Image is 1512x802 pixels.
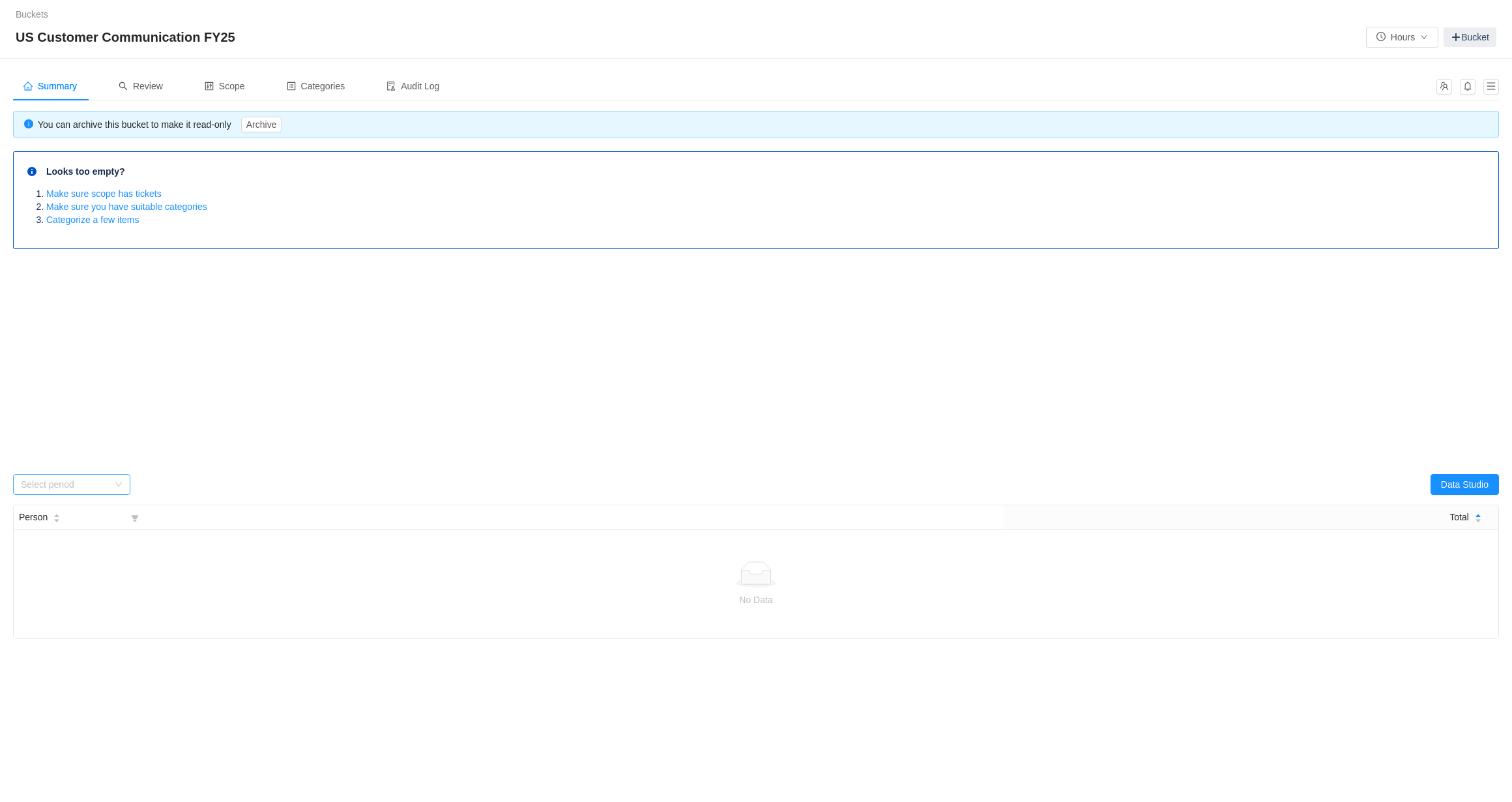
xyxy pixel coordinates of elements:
div: Select period [21,478,108,491]
button: icon: clock-circleHoursicon: down [1366,27,1438,48]
a: Make sure scope has tickets [46,188,162,199]
span: Scope [205,81,245,91]
i: icon: profile [287,82,296,91]
a: Make sure you have suitable categories [46,201,207,212]
i: icon: caret-down [53,517,61,521]
button: icon: menu [1483,79,1499,95]
strong: Looks too empty? [46,166,125,177]
i: icon: info-circle [24,119,33,128]
a: Bucket [1444,27,1496,47]
a: Buckets [16,9,48,20]
button: icon: bell [1460,79,1476,95]
button: icon: team [1436,79,1452,95]
div: Sort [1474,512,1482,521]
span: Total [1449,511,1469,524]
i: icon: search [119,82,128,91]
i: icon: down [115,481,123,490]
button: Archive [241,117,282,132]
i: icon: caret-down [1474,517,1481,521]
i: icon: caret-up [53,512,61,516]
p: No Data [24,593,1488,607]
span: Review [119,81,163,91]
i: icon: home [23,82,33,91]
span: You can archive this bucket to make it read-only [38,119,282,130]
i: icon: audit [386,82,396,91]
span: Audit Log [386,81,439,91]
i: icon: caret-up [1474,512,1481,516]
a: Categorize a few items [46,215,139,225]
span: US Customer Communication FY25 [16,27,243,48]
i: icon: filter [126,505,144,529]
span: Categories [287,81,345,91]
span: Person [19,511,48,524]
div: Sort [53,512,61,521]
button: Data Studio [1431,474,1499,495]
i: icon: control [205,82,214,91]
span: Summary [23,81,77,91]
